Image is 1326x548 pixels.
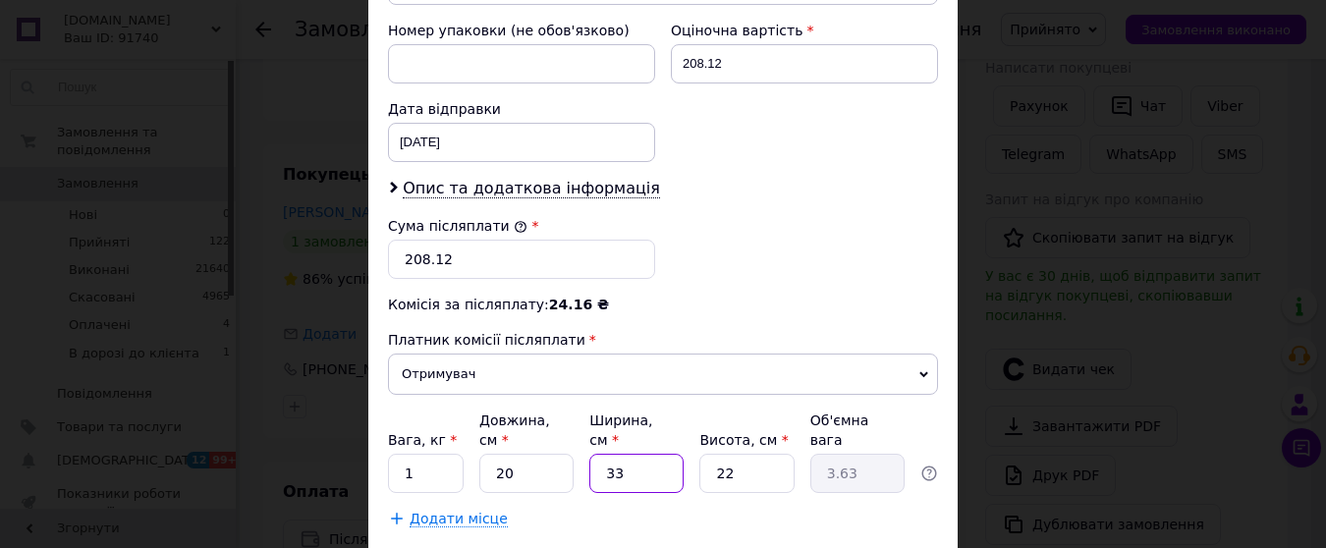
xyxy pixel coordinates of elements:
span: 24.16 ₴ [549,297,609,312]
div: Об'ємна вага [810,411,905,450]
label: Висота, см [699,432,788,448]
label: Вага, кг [388,432,457,448]
div: Комісія за післяплату: [388,295,938,314]
label: Ширина, см [589,412,652,448]
span: Опис та додаткова інформація [403,179,660,198]
div: Номер упаковки (не обов'язково) [388,21,655,40]
div: Оціночна вартість [671,21,938,40]
label: Сума післяплати [388,218,527,234]
span: Платник комісії післяплати [388,332,585,348]
label: Довжина, см [479,412,550,448]
span: Додати місце [410,511,508,527]
div: Дата відправки [388,99,655,119]
span: Отримувач [388,354,938,395]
